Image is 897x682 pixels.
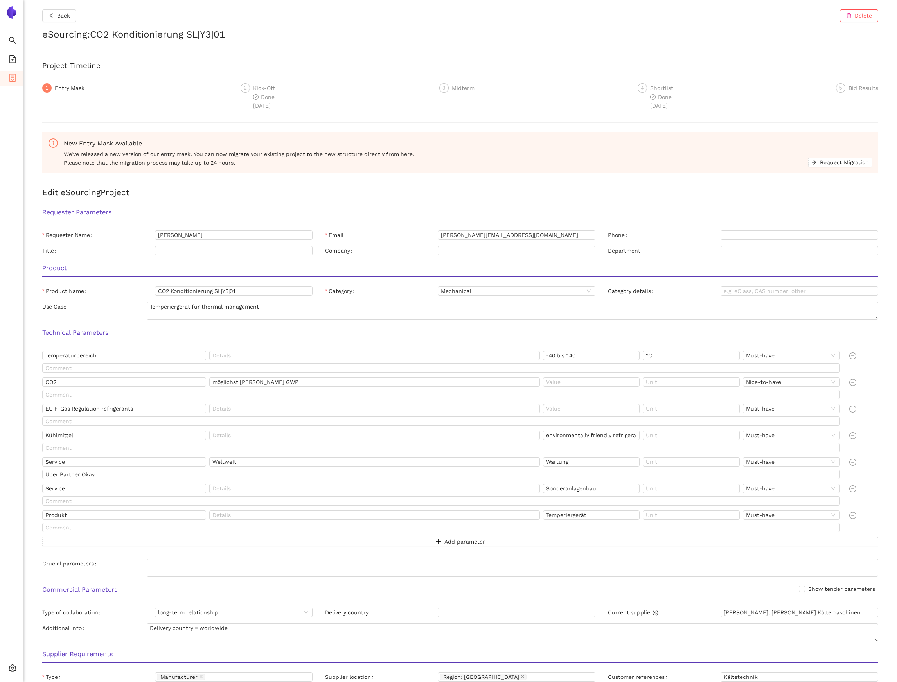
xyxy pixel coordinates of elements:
[721,286,878,296] input: Category details
[42,302,72,311] label: Use Case
[42,649,878,659] h3: Supplier Requirements
[452,83,479,93] div: Midterm
[721,230,878,240] input: Phone
[440,674,527,680] span: Region: Europa
[521,675,525,679] span: close
[746,458,837,466] span: Must-have
[209,404,540,413] input: Details
[855,11,872,20] span: Delete
[442,85,445,91] span: 3
[811,160,817,166] span: arrow-right
[849,512,856,519] span: minus-circle
[49,13,54,19] span: left
[849,379,856,386] span: minus-circle
[325,672,376,682] label: Supplier location
[42,431,206,440] input: Name
[155,246,313,255] input: Title
[42,484,206,493] input: Name
[643,457,740,467] input: Unit
[849,406,856,413] span: minus-circle
[805,585,878,593] span: Show tender parameters
[721,246,878,255] input: Department
[209,457,540,467] input: Details
[9,662,16,677] span: setting
[42,496,840,506] input: Comment
[42,28,878,41] h2: eSourcing : CO2 Konditionierung SL|Y3|01
[808,158,872,167] button: arrow-rightRequest Migration
[543,404,640,413] input: Value
[42,470,840,479] input: Comment
[147,302,878,320] textarea: Use Case
[840,9,878,22] button: deleteDelete
[543,510,640,520] input: Value
[42,263,878,273] h3: Product
[325,246,356,255] label: Company
[643,351,740,360] input: Unit
[42,286,90,296] label: Product Name
[543,377,640,387] input: Value
[209,377,540,387] input: Details
[42,523,840,532] input: Comment
[64,150,808,167] span: We’ve released a new version of our entry mask. You can now migrate your existing project to the ...
[253,83,280,93] div: Kick-Off
[746,511,837,519] span: Must-have
[49,138,58,148] span: info-circle
[42,416,840,426] input: Comment
[42,351,206,360] input: Name
[443,674,519,680] span: Region: [GEOGRAPHIC_DATA]
[721,672,878,682] input: Customer references
[650,94,672,109] span: Done [DATE]
[849,459,856,466] span: minus-circle
[438,246,595,255] input: Company
[849,432,856,439] span: minus-circle
[721,608,878,617] input: Current supplier(s)
[846,13,852,19] span: delete
[42,537,878,546] button: plusAdd parameter
[155,230,313,240] input: Requester Name
[543,484,640,493] input: Value
[641,85,644,91] span: 4
[746,351,837,360] span: Must-have
[155,286,313,296] input: Product Name
[209,351,540,360] input: Details
[608,608,664,617] label: Current supplier(s)
[650,94,656,100] span: check-circle
[42,186,878,199] h2: Edit eSourcing Project
[42,363,840,373] input: Comment
[746,431,837,440] span: Must-have
[46,85,49,91] span: 1
[438,230,595,240] input: Email
[64,138,872,148] div: New Entry Mask Available
[444,537,485,546] span: Add parameter
[42,457,206,467] input: Name
[42,585,878,595] h3: Commercial Parameters
[820,158,869,167] span: Request Migration
[746,484,837,493] span: Must-have
[5,6,18,19] img: Logo
[848,85,878,91] span: Bid Results
[42,404,206,413] input: Name
[643,484,740,493] input: Unit
[42,623,87,633] label: Additional info
[160,674,198,680] span: Manufacturer
[253,94,259,100] span: check-circle
[325,286,358,296] label: Category
[199,675,203,679] span: close
[9,71,16,87] span: container
[209,484,540,493] input: Details
[638,83,831,110] div: 4Shortlistcheck-circleDone[DATE]
[325,230,349,240] label: Email
[643,431,740,440] input: Unit
[608,246,646,255] label: Department
[839,85,842,91] span: 5
[42,390,840,399] input: Comment
[209,510,540,520] input: Details
[643,404,740,413] input: Unit
[849,485,856,492] span: minus-circle
[42,207,878,217] h3: Requester Parameters
[244,85,247,91] span: 2
[42,559,99,568] label: Crucial parameters
[9,52,16,68] span: file-add
[325,608,374,617] label: Delivery country
[42,443,840,452] input: Comment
